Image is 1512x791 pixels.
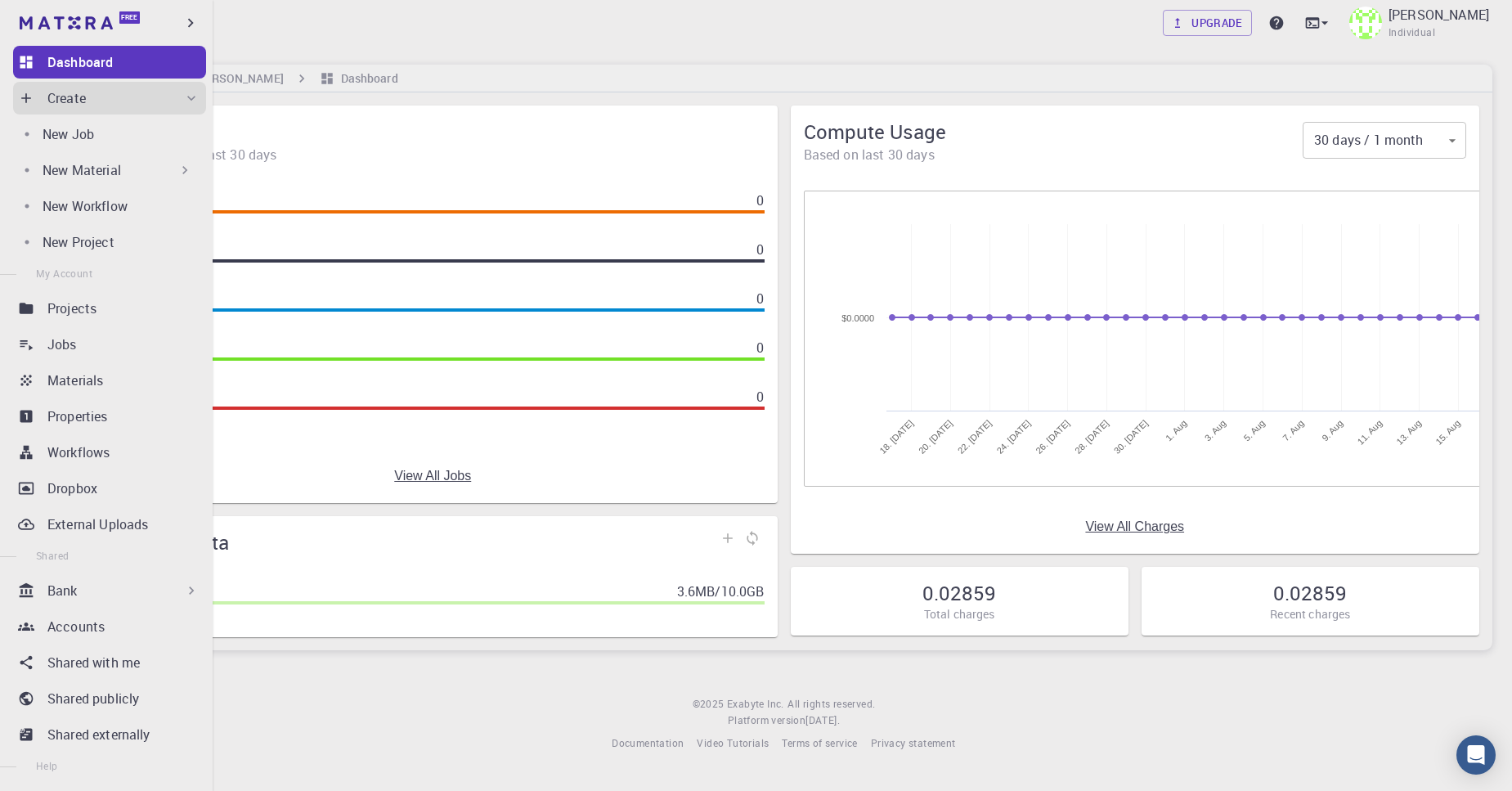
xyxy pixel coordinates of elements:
nav: breadcrumb [82,70,402,88]
tspan: 22. [DATE] [955,418,993,456]
h6: [PERSON_NAME] [187,70,283,88]
tspan: 3. Aug [1202,418,1227,443]
h6: Dashboard [334,70,398,88]
p: New Job [43,124,94,144]
tspan: 9. Aug [1320,418,1345,443]
p: Shared with me [47,653,140,672]
p: New Project [43,232,114,252]
p: 0 [756,240,764,259]
h5: 0.02859 [1273,580,1347,606]
div: Bank [13,574,206,607]
a: Materials [13,364,206,397]
span: 0 jobs during the last 30 days [101,145,765,164]
a: New Job [13,118,200,151]
a: Shared with me [13,646,206,679]
a: Shared publicly [13,682,206,715]
span: Documentation [612,736,684,749]
a: Dropbox [13,472,206,505]
tspan: 1. Aug [1163,418,1188,443]
p: 0 [756,387,764,407]
p: Dropbox [47,479,97,498]
a: Accounts [13,610,206,643]
p: Materials [47,371,103,390]
p: Shared externally [47,725,150,744]
tspan: 11. Aug [1355,418,1384,447]
a: Terms of service [782,735,857,752]
span: [DATE] . [805,713,840,726]
span: Support [34,11,93,26]
tspan: 7. Aug [1281,418,1306,443]
a: External Uploads [13,508,206,541]
p: 3.6MB / 10.0GB [677,582,765,601]
span: © 2025 [693,696,727,712]
a: Properties [13,400,206,433]
span: Shared [36,549,69,562]
img: Firas Chahed [1349,7,1382,39]
a: Projects [13,292,206,325]
p: Accounts [47,617,105,636]
a: Privacy statement [871,735,956,752]
a: New Workflow [13,190,200,222]
a: View All Jobs [394,469,471,483]
tspan: 13. Aug [1394,418,1423,447]
img: logo [20,16,113,29]
span: Help [36,759,58,772]
tspan: 30. [DATE] [1111,418,1149,456]
tspan: 26. [DATE] [1034,418,1071,456]
span: All rights reserved. [787,696,875,712]
a: View All Charges [1085,519,1184,534]
div: Open Intercom Messenger [1456,735,1496,775]
tspan: 24. [DATE] [994,418,1032,456]
p: Projects [47,299,96,318]
a: Jobs [13,328,206,361]
div: New Material [13,154,200,187]
span: Exabyte Inc. [727,697,784,710]
p: Bank [47,581,78,600]
h5: 0.02859 [922,580,996,606]
tspan: 20. [DATE] [916,418,953,456]
a: Video Tutorials [697,735,769,752]
span: Based on last 30 days [804,145,1303,164]
p: Workflows [47,443,110,462]
p: 0 [756,289,764,308]
span: Jobs [101,119,765,145]
tspan: 5. Aug [1241,418,1267,443]
span: Compute Usage [804,119,1303,145]
span: Video Tutorials [697,736,769,749]
p: [PERSON_NAME] [1389,5,1489,25]
a: [DATE]. [805,712,840,729]
p: Total charges [924,606,995,622]
div: Create [13,82,206,115]
p: External Uploads [47,515,148,534]
p: Jobs [47,335,77,354]
div: 30 days / 1 month [1303,124,1466,157]
span: My Account [36,267,92,280]
span: Terms of service [782,736,857,749]
span: Storage Quota [101,529,716,555]
span: Individual [1389,25,1435,41]
tspan: 28. [DATE] [1073,418,1110,456]
p: Properties [47,407,108,426]
p: Recent charges [1270,606,1350,622]
p: Shared publicly [47,689,139,708]
p: New Workflow [43,196,128,216]
a: Workflows [13,436,206,469]
a: Documentation [612,735,684,752]
p: 0 [756,338,764,357]
p: 0 [756,191,764,210]
a: Upgrade [1163,10,1252,36]
p: Create [47,88,86,108]
text: $0.0000 [841,313,874,323]
a: Dashboard [13,46,206,79]
p: Dashboard [47,52,113,72]
tspan: 18. [DATE] [877,418,915,456]
span: Platform version [728,712,805,729]
a: New Project [13,226,200,258]
p: New Material [43,160,121,180]
span: Privacy statement [871,736,956,749]
tspan: 15. Aug [1433,418,1462,447]
a: Exabyte Inc. [727,696,784,712]
a: Shared externally [13,718,206,751]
